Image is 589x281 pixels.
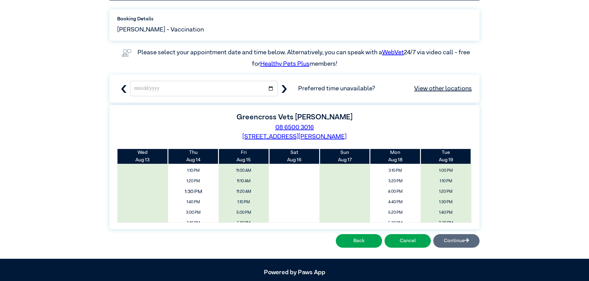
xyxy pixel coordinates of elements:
[423,177,469,186] span: 1:10 PM
[221,219,267,228] span: 5:10 PM
[414,84,472,93] a: View other locations
[421,149,471,164] th: Aug 19
[221,177,267,186] span: 11:10 AM
[242,134,347,140] a: [STREET_ADDRESS][PERSON_NAME]
[138,49,471,67] label: Please select your appointment date and time below. Alternatively, you can speak with a 24/7 via ...
[170,177,216,186] span: 1:20 PM
[219,149,269,164] th: Aug 15
[170,208,216,217] span: 3:00 PM
[170,166,216,175] span: 1:10 PM
[119,47,134,59] img: vet
[298,84,472,93] span: Preferred time unavailable?
[372,187,418,196] span: 4:00 PM
[372,208,418,217] span: 5:20 PM
[170,219,216,228] span: 3:10 PM
[117,149,168,164] th: Aug 13
[170,198,216,207] span: 1:40 PM
[168,149,219,164] th: Aug 14
[117,25,204,34] span: [PERSON_NAME] - Vaccination
[423,187,469,196] span: 1:20 PM
[221,198,267,207] span: 1:10 PM
[163,186,223,197] span: 1:30 PM
[423,219,469,228] span: 2:30 PM
[117,15,472,23] label: Booking Details
[275,124,314,130] a: 08 6500 3016
[372,219,418,228] span: 5:30 PM
[336,234,382,248] button: Back
[109,269,480,276] h5: Powered by Paws App
[372,177,418,186] span: 3:20 PM
[385,234,431,248] button: Cancel
[221,187,267,196] span: 11:20 AM
[269,149,319,164] th: Aug 16
[372,198,418,207] span: 4:40 PM
[221,166,267,175] span: 11:00 AM
[423,198,469,207] span: 1:30 PM
[221,208,267,217] span: 5:00 PM
[382,49,404,56] a: WebVet
[370,149,421,164] th: Aug 18
[237,114,352,121] label: Greencross Vets [PERSON_NAME]
[260,61,310,67] a: Healthy Pets Plus
[423,208,469,217] span: 1:40 PM
[423,166,469,175] span: 1:00 PM
[372,166,418,175] span: 3:10 PM
[319,149,370,164] th: Aug 17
